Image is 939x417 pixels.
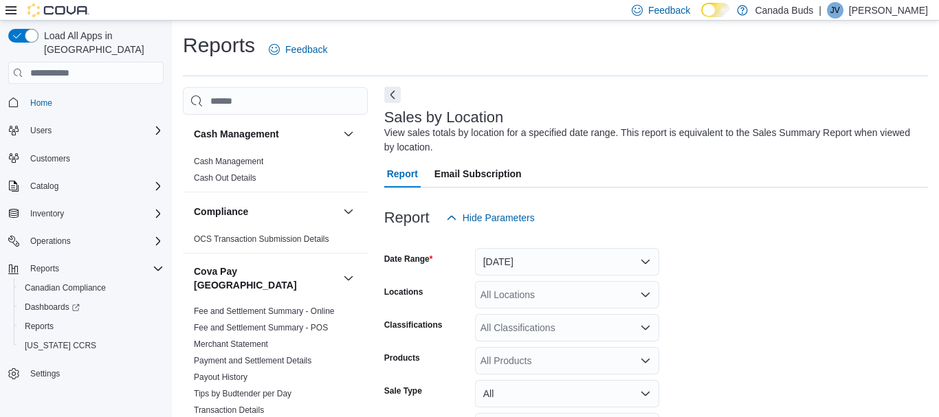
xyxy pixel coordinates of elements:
[25,365,164,382] span: Settings
[3,92,169,112] button: Home
[194,388,291,399] span: Tips by Budtender per Day
[3,177,169,196] button: Catalog
[849,2,928,19] p: [PERSON_NAME]
[194,127,279,141] h3: Cash Management
[475,248,659,275] button: [DATE]
[30,208,64,219] span: Inventory
[183,153,368,192] div: Cash Management
[25,282,106,293] span: Canadian Compliance
[194,264,338,292] button: Cova Pay [GEOGRAPHIC_DATA]
[14,297,169,317] a: Dashboards
[194,356,311,365] a: Payment and Settlement Details
[14,278,169,297] button: Canadian Compliance
[384,210,430,226] h3: Report
[640,355,651,366] button: Open list of options
[640,322,651,333] button: Open list of options
[194,405,264,415] a: Transaction Details
[3,204,169,223] button: Inventory
[25,260,65,277] button: Reports
[384,319,443,330] label: Classifications
[19,318,164,335] span: Reports
[194,234,329,245] span: OCS Transaction Submission Details
[194,205,248,218] h3: Compliance
[25,365,65,382] a: Settings
[14,317,169,336] button: Reports
[194,323,328,333] a: Fee and Settlement Summary - POS
[387,160,418,188] span: Report
[194,372,247,383] span: Payout History
[384,385,422,396] label: Sale Type
[194,372,247,382] a: Payout History
[25,95,58,111] a: Home
[194,234,329,244] a: OCS Transaction Submission Details
[19,280,111,296] a: Canadian Compliance
[183,32,255,59] h1: Reports
[194,339,268,349] a: Merchant Statement
[30,153,70,164] span: Customers
[19,299,85,315] a: Dashboards
[384,352,420,363] label: Products
[30,98,52,109] span: Home
[19,337,164,354] span: Washington CCRS
[25,205,69,222] button: Inventory
[25,122,57,139] button: Users
[194,355,311,366] span: Payment and Settlement Details
[340,270,357,286] button: Cova Pay [GEOGRAPHIC_DATA]
[194,156,263,167] span: Cash Management
[30,125,52,136] span: Users
[194,306,335,317] span: Fee and Settlement Summary - Online
[384,126,921,155] div: View sales totals by location for a specified date range. This report is equivalent to the Sales ...
[819,2,821,19] p: |
[194,322,328,333] span: Fee and Settlement Summary - POS
[19,337,102,354] a: [US_STATE] CCRS
[25,122,164,139] span: Users
[25,233,164,249] span: Operations
[30,181,58,192] span: Catalog
[434,160,522,188] span: Email Subscription
[14,336,169,355] button: [US_STATE] CCRS
[3,148,169,168] button: Customers
[194,173,256,183] a: Cash Out Details
[384,286,423,297] label: Locations
[194,405,264,416] span: Transaction Details
[25,150,164,167] span: Customers
[701,3,730,17] input: Dark Mode
[27,3,89,17] img: Cova
[463,211,535,225] span: Hide Parameters
[194,306,335,316] a: Fee and Settlement Summary - Online
[340,203,357,220] button: Compliance
[183,231,368,253] div: Compliance
[194,157,263,166] a: Cash Management
[441,204,540,232] button: Hide Parameters
[384,109,504,126] h3: Sales by Location
[25,302,80,313] span: Dashboards
[384,87,401,103] button: Next
[701,17,702,18] span: Dark Mode
[384,253,433,264] label: Date Range
[38,29,164,56] span: Load All Apps in [GEOGRAPHIC_DATA]
[19,318,59,335] a: Reports
[3,363,169,383] button: Settings
[19,280,164,296] span: Canadian Compliance
[194,389,291,398] a: Tips by Budtender per Day
[194,127,338,141] button: Cash Management
[3,259,169,278] button: Reports
[25,260,164,277] span: Reports
[827,2,843,19] div: Jillian Vander Doelen
[25,93,164,111] span: Home
[285,43,327,56] span: Feedback
[194,205,338,218] button: Compliance
[25,178,164,194] span: Catalog
[25,233,76,249] button: Operations
[194,172,256,183] span: Cash Out Details
[25,205,164,222] span: Inventory
[30,263,59,274] span: Reports
[340,126,357,142] button: Cash Management
[25,178,64,194] button: Catalog
[830,2,840,19] span: JV
[30,368,60,379] span: Settings
[475,380,659,407] button: All
[3,232,169,251] button: Operations
[263,36,333,63] a: Feedback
